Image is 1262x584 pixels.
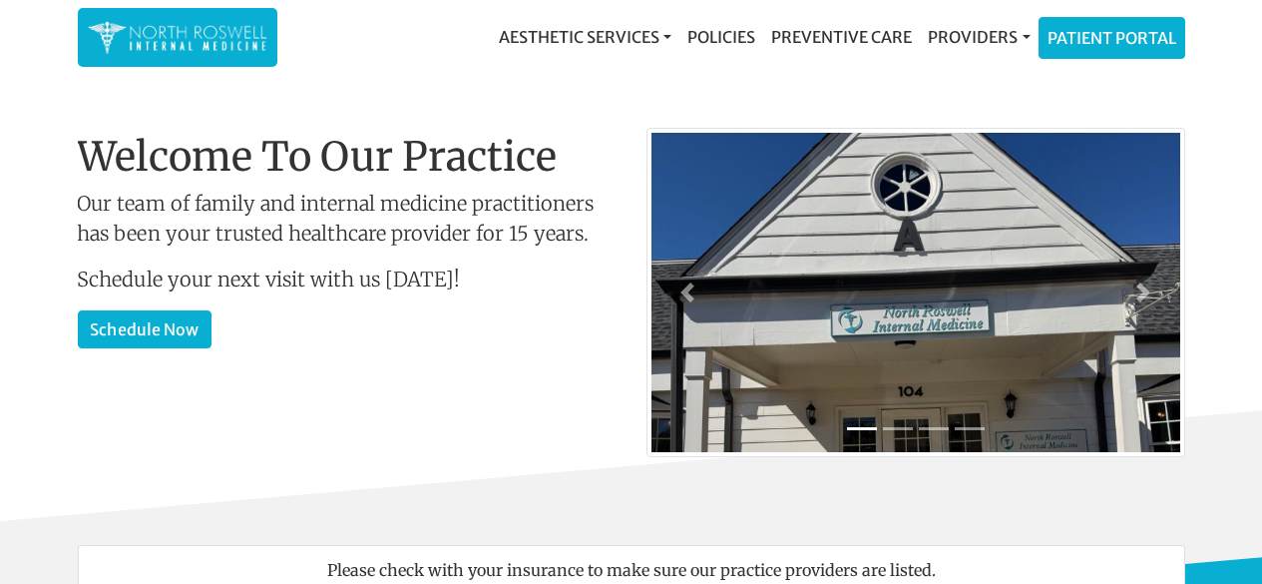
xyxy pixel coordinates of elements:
[920,17,1038,57] a: Providers
[491,17,679,57] a: Aesthetic Services
[78,265,617,294] p: Schedule your next visit with us [DATE]!
[763,17,920,57] a: Preventive Care
[78,133,617,181] h1: Welcome To Our Practice
[78,310,211,348] a: Schedule Now
[1040,18,1184,58] a: Patient Portal
[78,189,617,249] p: Our team of family and internal medicine practitioners has been your trusted healthcare provider ...
[679,17,763,57] a: Policies
[88,18,267,57] img: North Roswell Internal Medicine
